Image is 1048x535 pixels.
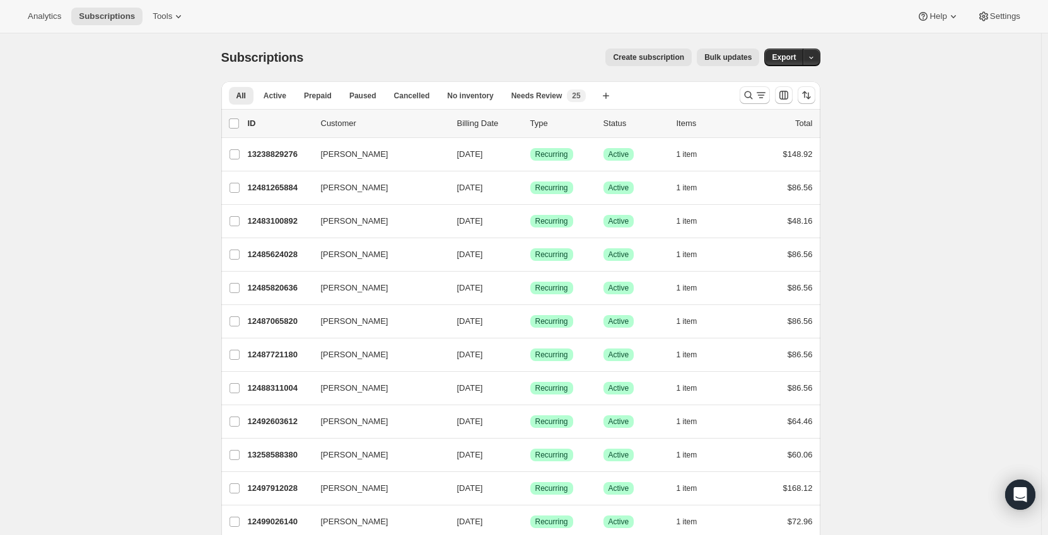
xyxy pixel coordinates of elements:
[313,512,440,532] button: [PERSON_NAME]
[608,250,629,260] span: Active
[457,250,483,259] span: [DATE]
[457,517,483,526] span: [DATE]
[677,417,697,427] span: 1 item
[248,482,311,495] p: 12497912028
[535,316,568,326] span: Recurring
[677,246,711,263] button: 1 item
[264,91,286,101] span: Active
[772,52,796,62] span: Export
[248,415,311,428] p: 12492603612
[248,179,813,197] div: 12481265884[PERSON_NAME][DATE]SuccessRecurringSuccessActive1 item$86.56
[349,91,376,101] span: Paused
[677,383,697,393] span: 1 item
[321,348,388,361] span: [PERSON_NAME]
[608,183,629,193] span: Active
[677,117,740,130] div: Items
[248,246,813,263] div: 12485624028[PERSON_NAME][DATE]SuccessRecurringSuccessActive1 item$86.56
[248,513,813,531] div: 12499026140[PERSON_NAME][DATE]SuccessRecurringSuccessActive1 item$72.96
[321,482,388,495] span: [PERSON_NAME]
[788,283,813,292] span: $86.56
[603,117,667,130] p: Status
[313,345,440,365] button: [PERSON_NAME]
[535,417,568,427] span: Recurring
[394,91,430,101] span: Cancelled
[535,149,568,159] span: Recurring
[535,283,568,293] span: Recurring
[321,382,388,394] span: [PERSON_NAME]
[304,91,332,101] span: Prepaid
[788,350,813,359] span: $86.56
[321,415,388,428] span: [PERSON_NAME]
[248,212,813,230] div: 12483100892[PERSON_NAME][DATE]SuccessRecurringSuccessActive1 item$48.16
[775,86,793,104] button: Customize table column order and visibility
[596,87,616,105] button: Create new view
[530,117,593,130] div: Type
[248,148,311,161] p: 13238829276
[313,144,440,164] button: [PERSON_NAME]
[677,183,697,193] span: 1 item
[248,146,813,163] div: 13238829276[PERSON_NAME][DATE]SuccessRecurringSuccessActive1 item$148.92
[321,248,388,261] span: [PERSON_NAME]
[788,316,813,326] span: $86.56
[572,91,580,101] span: 25
[608,316,629,326] span: Active
[457,149,483,159] span: [DATE]
[929,11,946,21] span: Help
[457,383,483,393] span: [DATE]
[321,515,388,528] span: [PERSON_NAME]
[313,445,440,465] button: [PERSON_NAME]
[457,350,483,359] span: [DATE]
[677,480,711,497] button: 1 item
[457,316,483,326] span: [DATE]
[677,450,697,460] span: 1 item
[677,346,711,364] button: 1 item
[535,383,568,393] span: Recurring
[798,86,815,104] button: Sort the results
[248,313,813,330] div: 12487065820[PERSON_NAME][DATE]SuccessRecurringSuccessActive1 item$86.56
[457,450,483,459] span: [DATE]
[248,515,311,528] p: 12499026140
[677,250,697,260] span: 1 item
[248,315,311,328] p: 12487065820
[221,50,304,64] span: Subscriptions
[677,283,697,293] span: 1 item
[321,315,388,328] span: [PERSON_NAME]
[788,417,813,426] span: $64.46
[321,181,388,194] span: [PERSON_NAME]
[788,183,813,192] span: $86.56
[321,148,388,161] span: [PERSON_NAME]
[321,117,447,130] p: Customer
[20,8,69,25] button: Analytics
[788,517,813,526] span: $72.96
[677,379,711,397] button: 1 item
[248,215,311,227] p: 12483100892
[153,11,172,21] span: Tools
[457,117,520,130] p: Billing Date
[248,117,813,130] div: IDCustomerBilling DateTypeStatusItemsTotal
[795,117,812,130] p: Total
[248,348,311,361] p: 12487721180
[313,478,440,498] button: [PERSON_NAME]
[788,250,813,259] span: $86.56
[248,413,813,430] div: 12492603612[PERSON_NAME][DATE]SuccessRecurringSuccessActive1 item$64.46
[457,483,483,493] span: [DATE]
[788,216,813,226] span: $48.16
[677,216,697,226] span: 1 item
[313,378,440,398] button: [PERSON_NAME]
[608,483,629,493] span: Active
[740,86,770,104] button: Search and filter results
[677,212,711,230] button: 1 item
[248,480,813,497] div: 12497912028[PERSON_NAME][DATE]SuccessRecurringSuccessActive1 item$168.12
[313,411,440,432] button: [PERSON_NAME]
[321,449,388,461] span: [PERSON_NAME]
[677,483,697,493] span: 1 item
[608,350,629,360] span: Active
[457,283,483,292] span: [DATE]
[788,383,813,393] span: $86.56
[677,316,697,326] span: 1 item
[457,183,483,192] span: [DATE]
[535,250,568,260] span: Recurring
[677,446,711,464] button: 1 item
[535,450,568,460] span: Recurring
[248,279,813,297] div: 12485820636[PERSON_NAME][DATE]SuccessRecurringSuccessActive1 item$86.56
